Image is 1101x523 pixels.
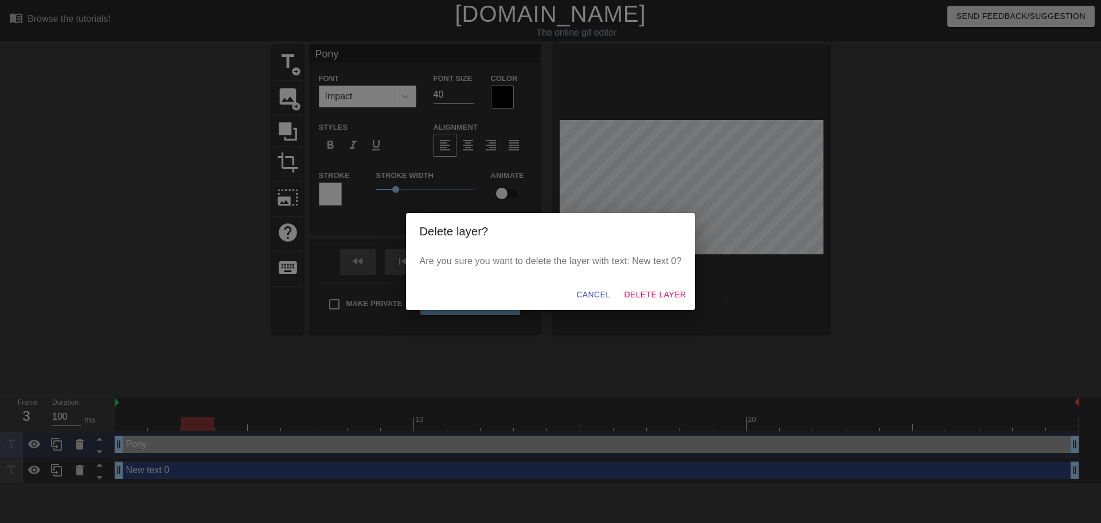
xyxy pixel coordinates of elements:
[572,284,615,305] button: Cancel
[576,288,610,302] span: Cancel
[420,254,682,268] p: Are you sure you want to delete the layer with text: New text 0?
[420,222,682,241] h2: Delete layer?
[619,284,690,305] button: Delete Layer
[624,288,686,302] span: Delete Layer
